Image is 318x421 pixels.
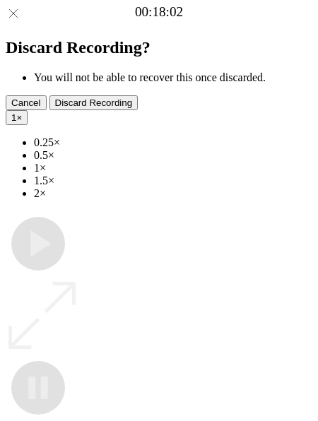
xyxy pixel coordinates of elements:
[34,187,312,200] li: 2×
[49,95,139,110] button: Discard Recording
[34,174,312,187] li: 1.5×
[6,38,312,57] h2: Discard Recording?
[6,110,28,125] button: 1×
[34,136,312,149] li: 0.25×
[34,162,312,174] li: 1×
[34,71,312,84] li: You will not be able to recover this once discarded.
[135,4,183,20] a: 00:18:02
[11,112,16,123] span: 1
[6,95,47,110] button: Cancel
[34,149,312,162] li: 0.5×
